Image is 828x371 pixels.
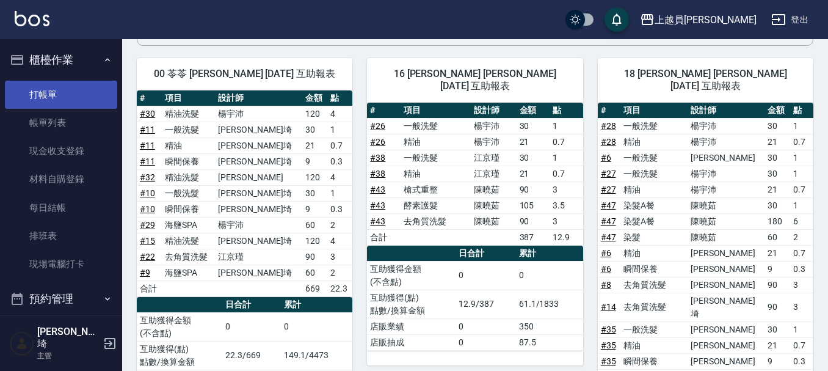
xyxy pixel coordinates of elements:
a: #28 [601,137,616,147]
a: #6 [601,248,611,258]
td: 一般洗髮 [162,122,215,138]
a: #35 [601,356,616,366]
td: 江京瑾 [215,249,302,265]
td: 0 [222,312,280,341]
th: 設計師 [471,103,517,119]
p: 主管 [37,350,100,361]
td: 0.7 [790,182,813,197]
td: [PERSON_NAME]埼 [215,122,302,138]
th: 金額 [302,90,327,106]
a: #10 [140,204,155,214]
td: 3 [550,182,583,197]
td: 2 [790,229,813,245]
th: 累計 [281,297,353,313]
td: 一般洗髮 [620,321,688,337]
th: 項目 [401,103,471,119]
td: 去角質洗髮 [620,293,688,321]
td: [PERSON_NAME] [688,245,765,261]
td: 染髮A餐 [620,197,688,213]
a: #47 [601,232,616,242]
td: 60 [764,229,790,245]
td: 30 [517,118,550,134]
td: 4 [327,169,352,185]
a: #8 [601,280,611,290]
td: [PERSON_NAME]埼 [215,138,302,153]
td: 精油 [401,166,471,182]
th: 點 [327,90,352,106]
td: 1 [790,150,813,166]
th: # [137,90,162,106]
td: 互助獲得金額 (不含點) [137,312,222,341]
td: 一般洗髮 [620,118,688,134]
td: [PERSON_NAME] [688,277,765,293]
td: 90 [517,182,550,197]
td: 楊宇沛 [215,106,302,122]
a: #11 [140,141,155,150]
td: 90 [764,277,790,293]
th: 項目 [620,103,688,119]
td: 精油 [401,134,471,150]
td: 1 [550,118,583,134]
td: 1 [790,118,813,134]
td: 0.3 [327,201,352,217]
td: 瞬間保養 [162,201,215,217]
td: 0 [456,261,515,290]
td: 陳曉茹 [471,213,517,229]
td: 瞬間保養 [620,261,688,277]
td: 3.5 [550,197,583,213]
button: 櫃檯作業 [5,44,117,76]
td: 陳曉茹 [471,197,517,213]
a: #26 [370,137,385,147]
th: 項目 [162,90,215,106]
td: 30 [302,185,327,201]
th: 日合計 [222,297,280,313]
img: Person [10,331,34,356]
td: 61.1/1833 [516,290,583,318]
button: 上越員[PERSON_NAME] [635,7,761,32]
td: 87.5 [516,334,583,350]
a: #38 [370,169,385,178]
td: 精油洗髮 [162,233,215,249]
td: 一般洗髮 [401,118,471,134]
td: 1 [550,150,583,166]
td: 30 [764,166,790,182]
td: 4 [327,233,352,249]
td: 2 [327,217,352,233]
td: [PERSON_NAME] [688,261,765,277]
td: 9 [302,153,327,169]
td: 去角質洗髮 [162,249,215,265]
a: #22 [140,252,155,262]
a: #6 [601,153,611,163]
td: 陳曉茹 [688,229,765,245]
td: 0.7 [790,337,813,353]
td: 楊宇沛 [688,166,765,182]
td: 合計 [367,229,401,245]
button: save [605,7,629,32]
td: 30 [764,197,790,213]
a: #11 [140,125,155,134]
a: 現金收支登錄 [5,137,117,165]
td: 海鹽SPA [162,217,215,233]
button: 登出 [766,9,813,31]
td: [PERSON_NAME] [688,353,765,369]
td: 互助獲得(點) 點數/換算金額 [137,341,222,370]
td: 0.3 [790,353,813,369]
td: 精油 [162,138,215,153]
td: 0.3 [327,153,352,169]
td: 一般洗髮 [620,166,688,182]
a: #35 [601,325,616,334]
img: Logo [15,11,49,26]
table: a dense table [367,103,583,246]
a: 材料自購登錄 [5,165,117,193]
a: #9 [140,268,150,277]
td: 去角質洗髮 [620,277,688,293]
th: 設計師 [688,103,765,119]
table: a dense table [367,246,583,351]
a: 現場電腦打卡 [5,250,117,278]
td: 瞬間保養 [620,353,688,369]
a: #14 [601,302,616,312]
td: 楊宇沛 [215,217,302,233]
a: #43 [370,200,385,210]
td: 105 [517,197,550,213]
th: # [367,103,401,119]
